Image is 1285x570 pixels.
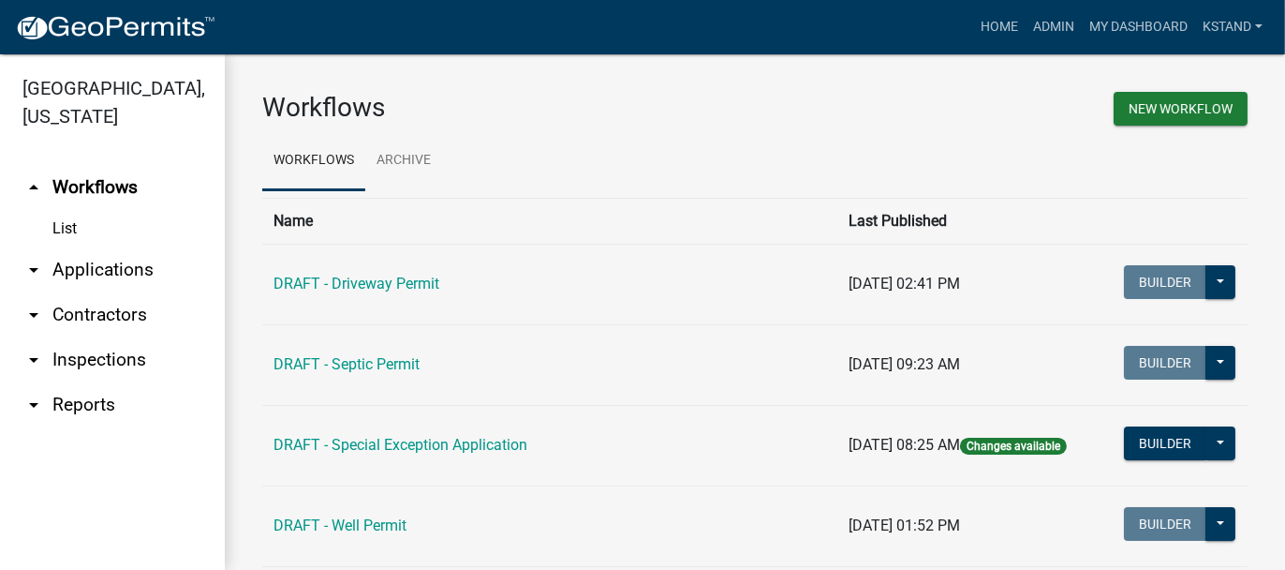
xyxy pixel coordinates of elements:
span: [DATE] 09:23 AM [849,355,960,373]
i: arrow_drop_down [22,349,45,371]
i: arrow_drop_down [22,259,45,281]
span: [DATE] 02:41 PM [849,275,960,292]
i: arrow_drop_up [22,176,45,199]
a: Home [973,9,1026,45]
th: Name [262,198,837,244]
button: Builder [1124,346,1206,380]
button: Builder [1124,507,1206,541]
a: My Dashboard [1082,9,1195,45]
i: arrow_drop_down [22,304,45,326]
a: kstand [1195,9,1270,45]
i: arrow_drop_down [22,394,45,416]
h3: Workflows [262,92,741,124]
a: DRAFT - Septic Permit [273,355,420,373]
span: [DATE] 01:52 PM [849,517,960,534]
span: Changes available [960,438,1067,455]
button: New Workflow [1114,92,1248,126]
button: Builder [1124,427,1206,460]
button: Builder [1124,265,1206,299]
a: Archive [365,131,442,191]
a: DRAFT - Special Exception Application [273,436,527,454]
a: Admin [1026,9,1082,45]
a: Workflows [262,131,365,191]
th: Last Published [837,198,1100,244]
a: DRAFT - Driveway Permit [273,275,439,292]
span: [DATE] 08:25 AM [849,436,960,454]
a: DRAFT - Well Permit [273,517,406,534]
